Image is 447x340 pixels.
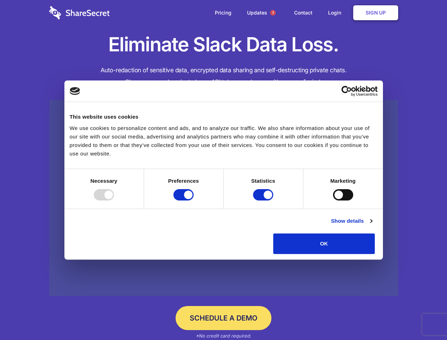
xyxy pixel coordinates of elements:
a: Wistia video thumbnail [49,100,398,296]
h4: Auto-redaction of sensitive data, encrypted data sharing and self-destructing private chats. Shar... [49,64,398,88]
a: Contact [287,2,320,24]
a: Sign Up [353,5,398,20]
em: *No credit card required. [196,333,251,339]
a: Login [321,2,352,24]
strong: Preferences [168,178,199,184]
div: This website uses cookies [70,113,378,121]
button: OK [273,233,375,254]
strong: Statistics [251,178,275,184]
img: logo [70,87,80,95]
a: Usercentrics Cookiebot - opens in a new window [316,86,378,96]
a: Schedule a Demo [176,306,271,330]
h1: Eliminate Slack Data Loss. [49,32,398,57]
img: logo-wordmark-white-trans-d4663122ce5f474addd5e946df7df03e33cb6a1c49d2221995e7729f52c070b2.svg [49,6,110,19]
span: 1 [270,10,276,16]
strong: Necessary [91,178,118,184]
div: We use cookies to personalize content and ads, and to analyze our traffic. We also share informat... [70,124,378,158]
strong: Marketing [330,178,356,184]
a: Pricing [208,2,239,24]
a: Show details [331,217,372,225]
